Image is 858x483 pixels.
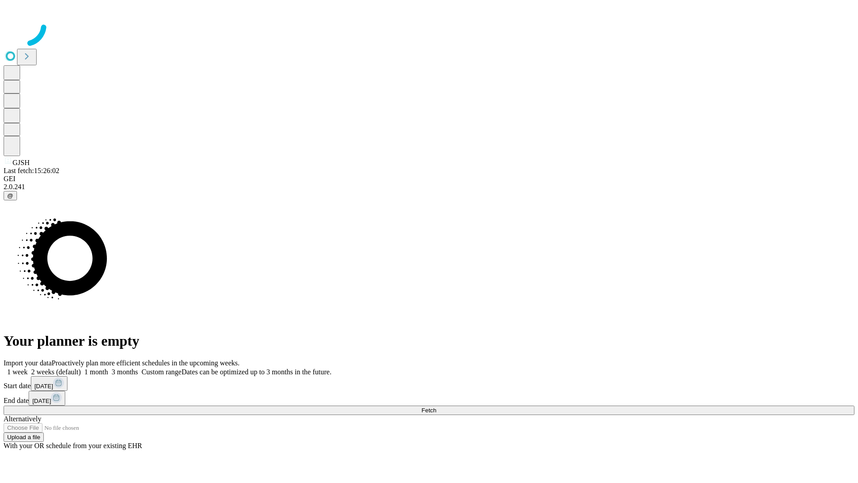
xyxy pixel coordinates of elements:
[4,432,44,442] button: Upload a file
[421,407,436,414] span: Fetch
[181,368,331,376] span: Dates can be optimized up to 3 months in the future.
[4,167,59,174] span: Last fetch: 15:26:02
[4,333,854,349] h1: Your planner is empty
[34,383,53,390] span: [DATE]
[4,442,142,449] span: With your OR schedule from your existing EHR
[4,415,41,423] span: Alternatively
[4,376,854,391] div: Start date
[4,406,854,415] button: Fetch
[112,368,138,376] span: 3 months
[4,183,854,191] div: 2.0.241
[31,368,81,376] span: 2 weeks (default)
[4,391,854,406] div: End date
[13,159,29,166] span: GJSH
[32,398,51,404] span: [DATE]
[4,175,854,183] div: GEI
[84,368,108,376] span: 1 month
[52,359,240,367] span: Proactively plan more efficient schedules in the upcoming weeks.
[4,191,17,200] button: @
[7,368,28,376] span: 1 week
[4,359,52,367] span: Import your data
[7,192,13,199] span: @
[31,376,67,391] button: [DATE]
[142,368,181,376] span: Custom range
[29,391,65,406] button: [DATE]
